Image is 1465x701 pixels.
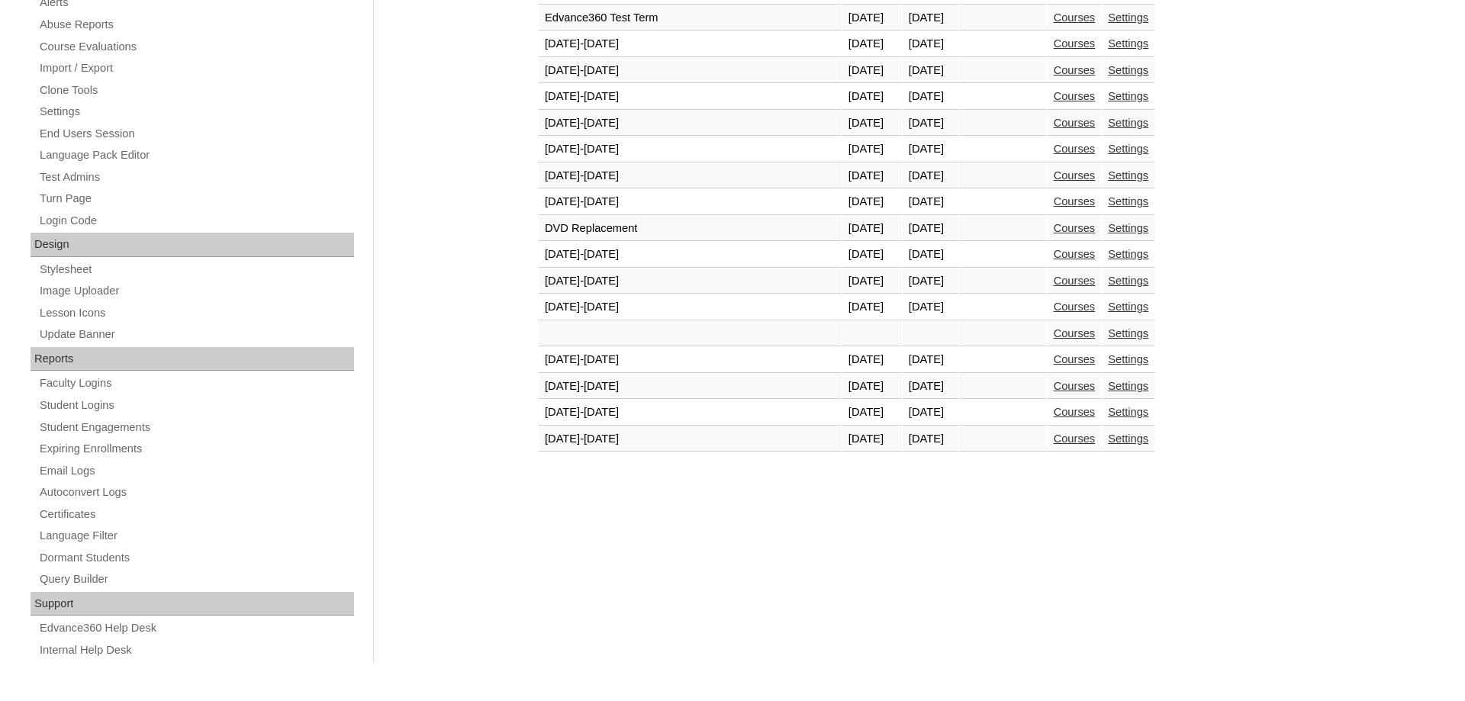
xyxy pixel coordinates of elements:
td: [DATE]-[DATE] [539,242,842,268]
td: [DATE]-[DATE] [539,31,842,57]
a: Settings [1108,275,1148,287]
a: Autoconvert Logs [38,483,354,502]
a: Import / Export [38,59,354,78]
a: Abuse Reports [38,15,354,34]
td: [DATE] [842,5,902,31]
a: Settings [1108,380,1148,392]
a: Courses [1054,143,1096,155]
a: Settings [1108,37,1148,50]
td: [DATE] [903,189,958,215]
a: Internal Help Desk [38,641,354,660]
td: [DATE] [842,137,902,162]
td: [DATE] [903,269,958,294]
a: Courses [1054,64,1096,76]
td: [DATE] [842,111,902,137]
a: Courses [1054,275,1096,287]
a: Settings [1108,222,1148,234]
td: [DATE] [903,294,958,320]
a: Settings [1108,11,1148,24]
td: DVD Replacement [539,216,842,242]
a: Settings [1108,301,1148,313]
a: Courses [1054,90,1096,102]
td: [DATE]-[DATE] [539,189,842,215]
div: Design [31,233,354,257]
a: Email Logs [38,461,354,481]
a: Language Filter [38,526,354,545]
a: Settings [1108,90,1148,102]
a: Settings [38,102,354,121]
a: Settings [1108,117,1148,129]
td: [DATE] [903,400,958,426]
a: Courses [1054,353,1096,365]
a: End Users Session [38,124,354,143]
a: Courses [1054,301,1096,313]
a: Courses [1054,222,1096,234]
a: Dormant Students [38,548,354,568]
a: Update Banner [38,325,354,344]
td: [DATE] [903,426,958,452]
td: [DATE]-[DATE] [539,426,842,452]
td: [DATE]-[DATE] [539,294,842,320]
a: Settings [1108,327,1148,339]
td: [DATE] [903,163,958,189]
td: [DATE]-[DATE] [539,84,842,110]
td: [DATE]-[DATE] [539,347,842,373]
a: Courses [1054,406,1096,418]
a: Image Uploader [38,281,354,301]
td: [DATE] [842,347,902,373]
a: Clone Tools [38,81,354,100]
a: Edvance360 Help Desk [38,619,354,638]
a: Courses [1054,380,1096,392]
a: Settings [1108,248,1148,260]
a: Courses [1054,11,1096,24]
a: Lesson Icons [38,304,354,323]
td: [DATE] [903,31,958,57]
td: Edvance360 Test Term [539,5,842,31]
td: [DATE]-[DATE] [539,58,842,84]
a: Courses [1054,117,1096,129]
a: Certificates [38,505,354,524]
td: [DATE] [903,137,958,162]
a: Stylesheet [38,260,354,279]
td: [DATE] [903,5,958,31]
td: [DATE]-[DATE] [539,269,842,294]
td: [DATE]-[DATE] [539,163,842,189]
a: Settings [1108,143,1148,155]
td: [DATE] [903,242,958,268]
td: [DATE]-[DATE] [539,137,842,162]
a: Login Code [38,211,354,230]
td: [DATE] [842,269,902,294]
a: Settings [1108,169,1148,182]
td: [DATE] [903,374,958,400]
td: [DATE] [842,31,902,57]
td: [DATE]-[DATE] [539,374,842,400]
a: Expiring Enrollments [38,439,354,458]
a: Test Admins [38,168,354,187]
td: [DATE] [842,189,902,215]
td: [DATE] [903,84,958,110]
a: Settings [1108,64,1148,76]
a: Settings [1108,353,1148,365]
td: [DATE] [842,242,902,268]
a: Settings [1108,432,1148,445]
a: Courses [1054,169,1096,182]
a: Query Builder [38,570,354,589]
a: Courses [1054,327,1096,339]
div: Reports [31,347,354,371]
td: [DATE] [842,400,902,426]
td: [DATE] [903,111,958,137]
a: Course Evaluations [38,37,354,56]
a: Courses [1054,248,1096,260]
td: [DATE] [842,216,902,242]
a: Courses [1054,195,1096,207]
div: Support [31,592,354,616]
a: Courses [1054,37,1096,50]
a: Turn Page [38,189,354,208]
td: [DATE] [842,58,902,84]
td: [DATE] [903,58,958,84]
td: [DATE] [842,84,902,110]
a: Faculty Logins [38,374,354,393]
td: [DATE] [842,163,902,189]
a: Settings [1108,195,1148,207]
td: [DATE] [903,216,958,242]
